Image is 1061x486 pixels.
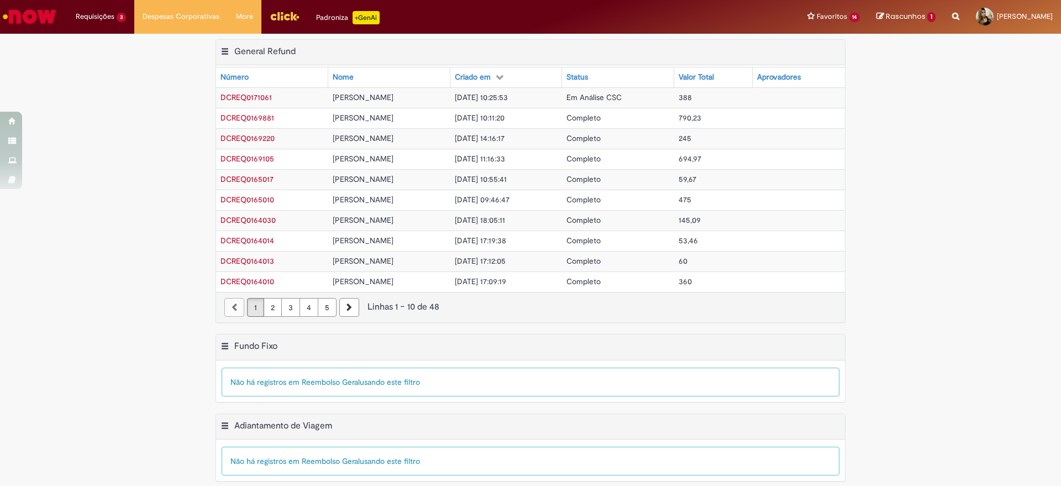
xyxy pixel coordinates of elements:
[566,236,601,245] span: Completo
[220,113,274,123] a: Abrir Registro: DCREQ0169881
[455,276,506,286] span: [DATE] 17:09:19
[333,236,393,245] span: [PERSON_NAME]
[264,298,282,317] a: Página 2
[316,11,380,24] div: Padroniza
[566,113,601,123] span: Completo
[222,368,839,396] div: Não há registros em Reembolso Geral
[220,92,272,102] a: Abrir Registro: DCREQ0171061
[220,215,276,225] span: DCREQ0164030
[117,13,126,22] span: 3
[318,298,337,317] a: Página 5
[679,72,714,83] div: Valor Total
[679,133,691,143] span: 245
[220,236,274,245] span: DCREQ0164014
[220,92,272,102] span: DCREQ0171061
[455,154,505,164] span: [DATE] 11:16:33
[566,92,622,102] span: Em Análise CSC
[333,276,393,286] span: [PERSON_NAME]
[679,236,698,245] span: 53,46
[220,113,274,123] span: DCREQ0169881
[247,298,264,317] a: Página 1
[817,11,847,22] span: Favoritos
[679,174,696,184] span: 59,67
[455,236,506,245] span: [DATE] 17:19:38
[333,256,393,266] span: [PERSON_NAME]
[220,154,274,164] span: DCREQ0169105
[220,256,274,266] span: DCREQ0164013
[566,276,601,286] span: Completo
[876,12,936,22] a: Rascunhos
[455,133,505,143] span: [DATE] 14:16:17
[757,72,801,83] div: Aprovadores
[220,420,229,435] button: Adiantamento de Viagem Menu de contexto
[997,12,1053,21] span: [PERSON_NAME]
[220,256,274,266] a: Abrir Registro: DCREQ0164013
[220,215,276,225] a: Abrir Registro: DCREQ0164030
[281,298,300,317] a: Página 3
[333,174,393,184] span: [PERSON_NAME]
[339,298,359,317] a: Próxima página
[220,133,275,143] a: Abrir Registro: DCREQ0169220
[360,456,420,466] span: usando este filtro
[455,215,505,225] span: [DATE] 18:05:11
[220,174,274,184] a: Abrir Registro: DCREQ0165017
[679,256,687,266] span: 60
[234,341,277,352] h2: Fundo Fixo
[353,11,380,24] p: +GenAi
[333,133,393,143] span: [PERSON_NAME]
[220,174,274,184] span: DCREQ0165017
[220,341,229,355] button: Fundo Fixo Menu de contexto
[566,72,588,83] div: Status
[333,113,393,123] span: [PERSON_NAME]
[143,11,219,22] span: Despesas Corporativas
[679,276,692,286] span: 360
[360,377,420,387] span: usando este filtro
[220,46,229,60] button: General Refund Menu de contexto
[1,6,58,28] img: ServiceNow
[566,215,601,225] span: Completo
[220,236,274,245] a: Abrir Registro: DCREQ0164014
[566,174,601,184] span: Completo
[220,72,249,83] div: Número
[220,133,275,143] span: DCREQ0169220
[566,195,601,205] span: Completo
[220,195,274,205] a: Abrir Registro: DCREQ0165010
[927,12,936,22] span: 1
[222,447,839,475] div: Não há registros em Reembolso Geral
[220,154,274,164] a: Abrir Registro: DCREQ0169105
[679,113,701,123] span: 790,23
[300,298,318,317] a: Página 4
[455,113,505,123] span: [DATE] 10:11:20
[234,46,296,57] h2: General Refund
[76,11,114,22] span: Requisições
[566,133,601,143] span: Completo
[886,11,926,22] span: Rascunhos
[566,256,601,266] span: Completo
[270,8,300,24] img: click_logo_yellow_360x200.png
[333,154,393,164] span: [PERSON_NAME]
[455,195,510,205] span: [DATE] 09:46:47
[455,256,506,266] span: [DATE] 17:12:05
[224,301,837,313] div: Linhas 1 − 10 de 48
[455,72,491,83] div: Criado em
[679,195,691,205] span: 475
[236,11,253,22] span: More
[220,195,274,205] span: DCREQ0165010
[333,195,393,205] span: [PERSON_NAME]
[333,215,393,225] span: [PERSON_NAME]
[455,174,507,184] span: [DATE] 10:55:41
[220,276,274,286] span: DCREQ0164010
[849,13,860,22] span: 14
[566,154,601,164] span: Completo
[234,420,332,431] h2: Adiantamento de Viagem
[333,92,393,102] span: [PERSON_NAME]
[216,292,845,322] nav: paginação
[679,215,701,225] span: 145,09
[679,92,692,102] span: 388
[220,276,274,286] a: Abrir Registro: DCREQ0164010
[455,92,508,102] span: [DATE] 10:25:53
[679,154,701,164] span: 694,97
[333,72,354,83] div: Nome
